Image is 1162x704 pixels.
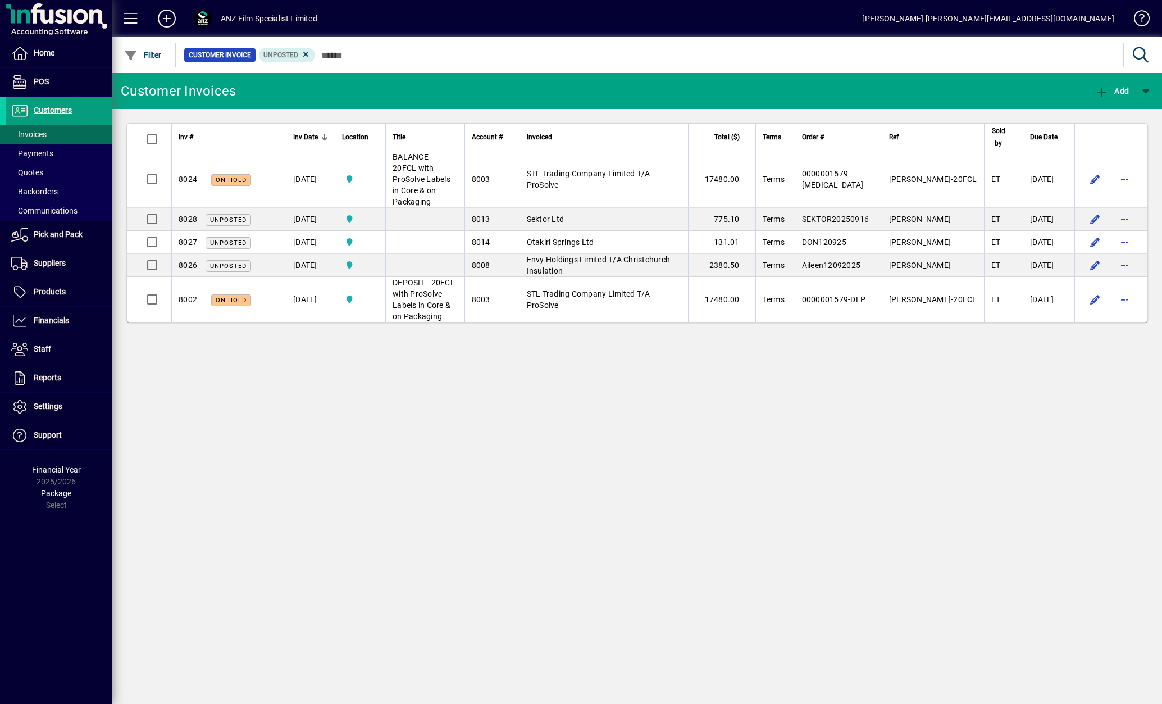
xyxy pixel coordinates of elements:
[34,77,49,86] span: POS
[6,249,112,278] a: Suppliers
[342,131,379,143] div: Location
[210,216,247,224] span: Unposted
[763,215,785,224] span: Terms
[34,430,62,439] span: Support
[34,48,54,57] span: Home
[6,68,112,96] a: POS
[1086,170,1104,188] button: Edit
[802,131,875,143] div: Order #
[6,163,112,182] a: Quotes
[763,261,785,270] span: Terms
[991,238,1001,247] span: ET
[179,261,197,270] span: 8026
[862,10,1114,28] div: [PERSON_NAME] [PERSON_NAME][EMAIL_ADDRESS][DOMAIN_NAME]
[393,152,450,206] span: BALANCE - 20FCL with ProSolve Labels in Core & on Packaging
[1115,256,1133,274] button: More options
[889,215,951,224] span: [PERSON_NAME]
[6,39,112,67] a: Home
[889,175,977,184] span: [PERSON_NAME]-20FCL
[527,131,681,143] div: Invoiced
[286,254,335,277] td: [DATE]
[34,258,66,267] span: Suppliers
[210,262,247,270] span: Unposted
[1086,210,1104,228] button: Edit
[286,208,335,231] td: [DATE]
[34,373,61,382] span: Reports
[991,125,1006,149] span: Sold by
[263,51,298,59] span: Unposted
[889,295,977,304] span: [PERSON_NAME]-20FCL
[121,45,165,65] button: Filter
[1092,81,1132,101] button: Add
[11,206,78,215] span: Communications
[342,173,379,185] span: AKL Warehouse
[32,465,81,474] span: Financial Year
[527,215,564,224] span: Sektor Ltd
[991,295,1001,304] span: ET
[472,238,490,247] span: 8014
[802,169,864,189] span: 0000001579-[MEDICAL_DATA]
[695,131,750,143] div: Total ($)
[6,125,112,144] a: Invoices
[889,261,951,270] span: [PERSON_NAME]
[293,131,318,143] span: Inv Date
[6,393,112,421] a: Settings
[179,175,197,184] span: 8024
[472,215,490,224] span: 8013
[41,489,71,498] span: Package
[6,144,112,163] a: Payments
[714,131,740,143] span: Total ($)
[6,201,112,220] a: Communications
[286,277,335,322] td: [DATE]
[1030,131,1058,143] span: Due Date
[286,231,335,254] td: [DATE]
[6,278,112,306] a: Products
[34,106,72,115] span: Customers
[34,402,62,411] span: Settings
[221,10,317,28] div: ANZ Film Specialist Limited
[1023,254,1074,277] td: [DATE]
[1030,131,1068,143] div: Due Date
[34,287,66,296] span: Products
[991,175,1001,184] span: ET
[802,238,846,247] span: DON120925
[6,364,112,392] a: Reports
[393,278,455,321] span: DEPOSIT - 20FCL with ProSolve Labels in Core & on Packaging
[889,131,899,143] span: Ref
[179,295,197,304] span: 8002
[11,149,53,158] span: Payments
[991,215,1001,224] span: ET
[472,131,503,143] span: Account #
[393,131,458,143] div: Title
[527,169,650,189] span: STL Trading Company Limited T/A ProSolve
[688,254,755,277] td: 2380.50
[472,175,490,184] span: 8003
[1023,151,1074,208] td: [DATE]
[802,295,866,304] span: 0000001579-DEP
[34,230,83,239] span: Pick and Pack
[11,130,47,139] span: Invoices
[216,297,247,304] span: On hold
[1023,208,1074,231] td: [DATE]
[1023,231,1074,254] td: [DATE]
[527,255,671,275] span: Envy Holdings Limited T/A Christchurch Insulation
[527,131,552,143] span: Invoiced
[6,307,112,335] a: Financials
[11,187,58,196] span: Backorders
[1023,277,1074,322] td: [DATE]
[763,131,781,143] span: Terms
[1086,256,1104,274] button: Edit
[763,295,785,304] span: Terms
[342,213,379,225] span: AKL Warehouse
[342,293,379,306] span: AKL Warehouse
[889,238,951,247] span: [PERSON_NAME]
[527,238,594,247] span: Otakiri Springs Ltd
[802,131,824,143] span: Order #
[1095,87,1129,96] span: Add
[210,239,247,247] span: Unposted
[802,215,869,224] span: SEKTOR20250916
[189,49,251,61] span: Customer Invoice
[179,215,197,224] span: 8028
[472,261,490,270] span: 8008
[393,131,405,143] span: Title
